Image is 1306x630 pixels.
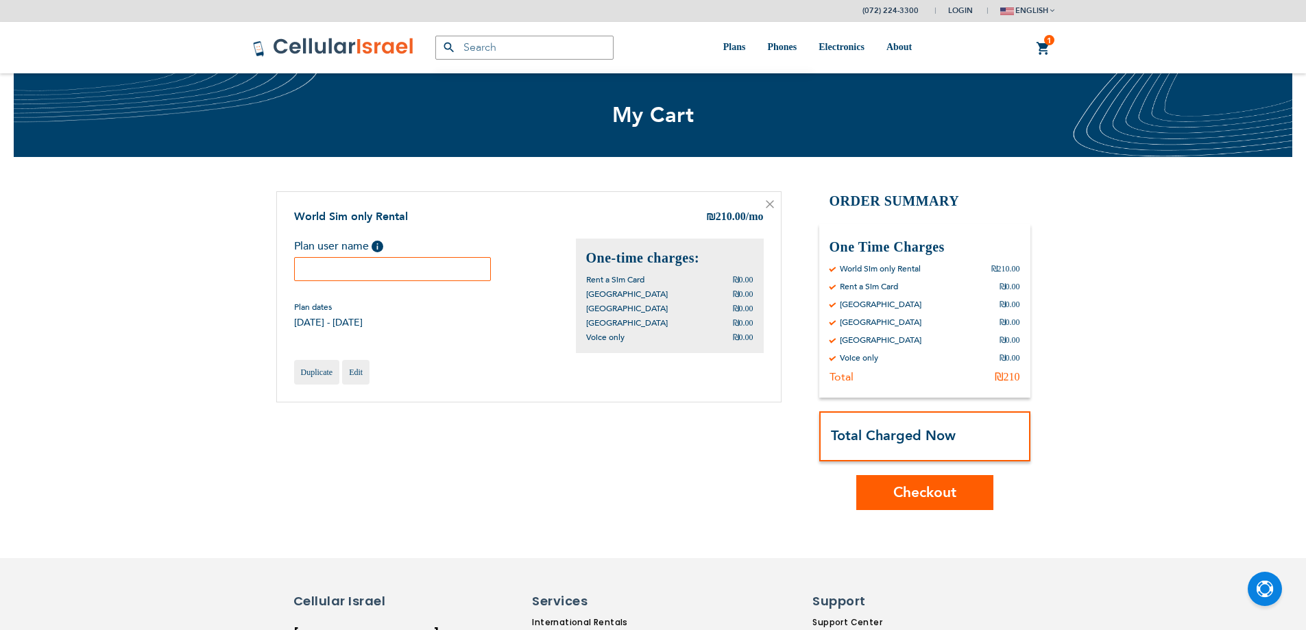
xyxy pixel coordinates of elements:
span: Plans [723,42,746,52]
div: Rent a Sim Card [840,281,898,292]
span: [GEOGRAPHIC_DATA] [586,303,668,314]
div: [GEOGRAPHIC_DATA] [840,335,921,346]
a: Electronics [819,22,864,73]
div: ₪210.00 [991,263,1020,274]
a: Support Center [812,616,897,629]
h6: Cellular Israel [293,592,413,610]
span: ₪0.00 [733,289,753,299]
span: ₪0.00 [733,332,753,342]
div: ₪0.00 [1000,317,1020,328]
span: Electronics [819,42,864,52]
span: Phones [767,42,797,52]
div: [GEOGRAPHIC_DATA] [840,299,921,310]
span: Voice only [586,332,625,343]
div: Voice only [840,352,878,363]
span: My Cart [612,101,694,130]
span: ₪0.00 [733,304,753,313]
span: 1 [1047,35,1052,46]
span: ₪0.00 [733,275,753,284]
div: ₪0.00 [1000,352,1020,363]
div: [GEOGRAPHIC_DATA] [840,317,921,328]
button: Checkout [856,475,993,510]
span: Login [948,5,973,16]
a: About [886,22,912,73]
div: 210.00 [706,209,764,226]
span: [DATE] - [DATE] [294,316,363,329]
h6: Services [532,592,693,610]
a: Plans [723,22,746,73]
a: International Rentals [532,616,701,629]
h6: Support [812,592,889,610]
strong: Total Charged Now [831,426,956,445]
h3: One Time Charges [830,238,1020,256]
span: [GEOGRAPHIC_DATA] [586,317,668,328]
a: Phones [767,22,797,73]
div: ₪0.00 [1000,281,1020,292]
span: ₪ [706,210,716,226]
span: Duplicate [301,367,333,377]
span: About [886,42,912,52]
span: Rent a Sim Card [586,274,644,285]
h2: Order Summary [819,191,1030,211]
a: World Sim only Rental [294,209,408,224]
div: Total [830,370,854,384]
a: 1 [1036,40,1051,57]
img: english [1000,8,1014,15]
div: ₪0.00 [1000,335,1020,346]
a: (072) 224-3300 [862,5,919,16]
span: ₪0.00 [733,318,753,328]
span: Edit [349,367,363,377]
span: Help [372,241,383,252]
input: Search [435,36,614,60]
h2: One-time charges: [586,249,753,267]
button: english [1000,1,1054,21]
a: Edit [342,360,370,385]
div: World Sim only Rental [840,263,921,274]
span: Plan dates [294,302,363,313]
span: /mo [746,210,764,222]
a: Duplicate [294,360,340,385]
span: Checkout [893,483,956,502]
div: ₪0.00 [1000,299,1020,310]
span: Plan user name [294,239,369,254]
span: [GEOGRAPHIC_DATA] [586,289,668,300]
div: ₪210 [995,370,1020,384]
img: Cellular Israel Logo [252,37,415,58]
